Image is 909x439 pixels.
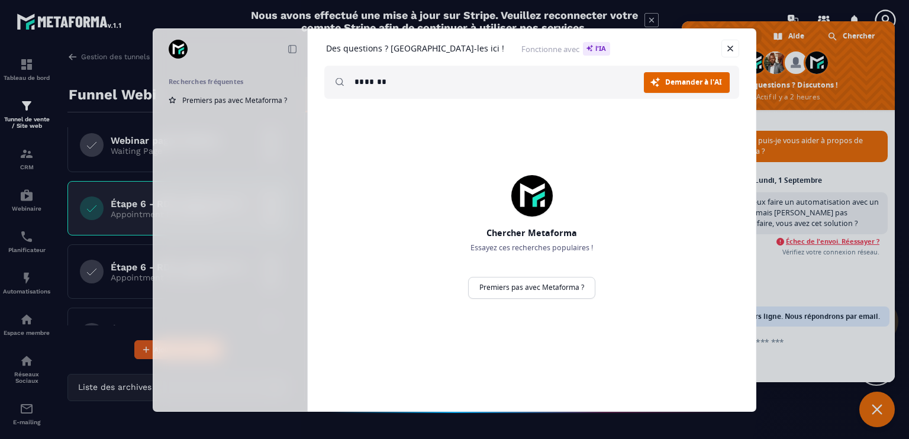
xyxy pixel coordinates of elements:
[443,243,620,253] p: Essayez ces recherches populaires !
[665,79,722,86] span: Demander à l'AI
[521,42,610,56] span: Fonctionne avec
[169,78,292,86] h2: Recherches fréquentes
[583,42,610,56] span: l'IA
[326,43,504,54] h1: Des questions ? [GEOGRAPHIC_DATA]-les ici !
[468,277,595,299] a: Premiers pas avec Metaforma ?
[443,227,620,239] h2: Chercher Metaforma
[182,95,287,105] span: Premiers pas avec Metaforma ?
